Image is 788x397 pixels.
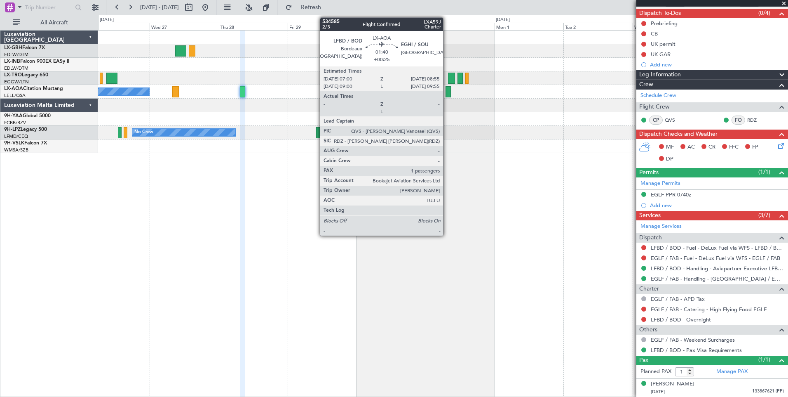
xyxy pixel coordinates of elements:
input: Trip Number [25,1,73,14]
div: Tue 26 [81,23,150,30]
div: UK permit [651,40,675,47]
div: FO [732,116,745,125]
a: EDLW/DTM [4,52,28,58]
a: 9H-YAAGlobal 5000 [4,113,51,118]
span: (0/4) [758,9,770,17]
span: Refresh [294,5,328,10]
button: Refresh [281,1,331,14]
a: LX-TROLegacy 650 [4,73,48,78]
span: AC [687,143,695,151]
a: LFBD / BOD - Overnight [651,316,711,323]
div: [PERSON_NAME] [651,380,694,388]
a: 9H-LPZLegacy 500 [4,127,47,132]
span: [DATE] - [DATE] [140,4,179,11]
span: CR [708,143,715,151]
span: FP [752,143,758,151]
label: Planned PAX [640,368,671,376]
span: LX-GBH [4,45,22,50]
span: LX-TRO [4,73,22,78]
span: LX-INB [4,59,20,64]
span: Permits [639,168,659,177]
a: EGGW/LTN [4,79,29,85]
a: EGLF / FAB - Catering - High Flying Food EGLF [651,306,767,313]
a: EGLF / FAB - Handling - [GEOGRAPHIC_DATA] / EGLF / FAB [651,275,784,282]
span: (3/7) [758,211,770,220]
div: Wed 3 [633,23,701,30]
span: LX-AOA [4,86,23,91]
span: MF [666,143,674,151]
div: [DATE] [100,17,114,24]
a: LFBD / BOD - Pax Visa Requirements [651,347,742,354]
a: LX-AOACitation Mustang [4,86,63,91]
span: 9H-VSLK [4,141,24,146]
a: EGLF / FAB - Fuel - DeLux Fuel via WFS - EGLF / FAB [651,255,780,262]
a: QVS [665,116,683,124]
span: Crew [639,80,653,90]
span: (1/1) [758,168,770,176]
div: UK GAR [651,51,671,58]
a: LELL/QSA [4,92,26,99]
div: EGLF PPR 0740z [651,191,691,198]
span: 9H-LPZ [4,127,21,132]
a: RDZ [747,116,766,124]
a: Manage Permits [640,180,680,188]
span: Leg Information [639,70,681,80]
div: Add new [650,61,784,68]
a: LX-GBHFalcon 7X [4,45,45,50]
span: Dispatch [639,233,662,243]
span: Services [639,211,661,220]
a: FCBB/BZV [4,120,26,126]
span: Dispatch To-Dos [639,9,681,18]
span: DP [666,155,673,163]
a: LX-INBFalcon 900EX EASy II [4,59,69,64]
a: Schedule Crew [640,92,676,100]
a: Manage Services [640,222,682,231]
div: Sat 30 [356,23,425,30]
div: Sun 31 [426,23,495,30]
a: 9H-VSLKFalcon 7X [4,141,47,146]
a: LFBD / BOD - Fuel - DeLux Fuel via WFS - LFBD / BOD [651,244,784,251]
span: All Aircraft [21,20,87,26]
a: EDLW/DTM [4,65,28,71]
div: Fri 29 [288,23,356,30]
a: Manage PAX [716,368,748,376]
span: Others [639,325,657,335]
div: Prebriefing [651,20,678,27]
div: No Crew [134,126,153,139]
span: FFC [729,143,739,151]
div: [DATE] [496,17,510,24]
div: Wed 27 [150,23,218,30]
span: Pax [639,356,648,365]
span: (1/1) [758,355,770,364]
div: CP [649,116,663,125]
span: Charter [639,284,659,294]
span: 9H-YAA [4,113,23,118]
span: [DATE] [651,389,665,395]
button: All Aircraft [9,16,89,29]
span: Dispatch Checks and Weather [639,130,718,139]
div: Thu 28 [219,23,288,30]
div: Add new [650,202,784,209]
div: Mon 1 [495,23,563,30]
a: WMSA/SZB [4,147,28,153]
span: Flight Crew [639,102,670,112]
a: LFBD / BOD - Handling - Aviapartner Executive LFBD****MYhandling*** / BOD [651,265,784,272]
div: CB [651,30,658,37]
a: LFMD/CEQ [4,133,28,139]
span: 133867621 (PP) [752,388,784,395]
div: Tue 2 [563,23,632,30]
a: EGLF / FAB - Weekend Surcharges [651,336,735,343]
a: EGLF / FAB - APD Tax [651,295,705,302]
